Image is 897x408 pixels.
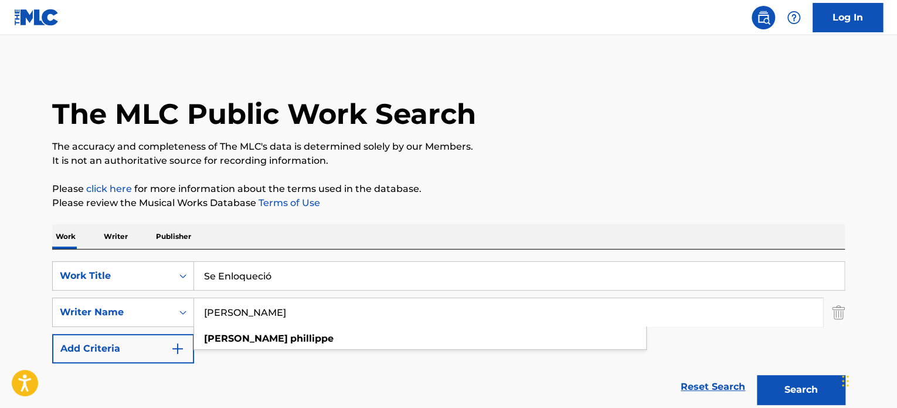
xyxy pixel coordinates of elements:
a: Log In [813,3,883,32]
strong: phillippe [290,333,334,344]
div: Writer Name [60,305,165,319]
a: click here [86,183,132,194]
strong: [PERSON_NAME] [204,333,288,344]
img: MLC Logo [14,9,59,26]
p: Please for more information about the terms used in the database. [52,182,845,196]
img: Delete Criterion [832,298,845,327]
button: Add Criteria [52,334,194,363]
a: Public Search [752,6,775,29]
div: Help [782,6,806,29]
a: Reset Search [675,374,751,400]
div: Work Title [60,269,165,283]
img: search [756,11,770,25]
p: Work [52,224,79,249]
button: Search [757,375,845,404]
p: It is not an authoritative source for recording information. [52,154,845,168]
p: Publisher [152,224,195,249]
div: Drag [842,363,849,399]
p: The accuracy and completeness of The MLC's data is determined solely by our Members. [52,140,845,154]
p: Writer [100,224,131,249]
iframe: Chat Widget [838,352,897,408]
img: 9d2ae6d4665cec9f34b9.svg [171,342,185,356]
a: Terms of Use [256,197,320,208]
h1: The MLC Public Work Search [52,96,476,131]
img: help [787,11,801,25]
p: Please review the Musical Works Database [52,196,845,210]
